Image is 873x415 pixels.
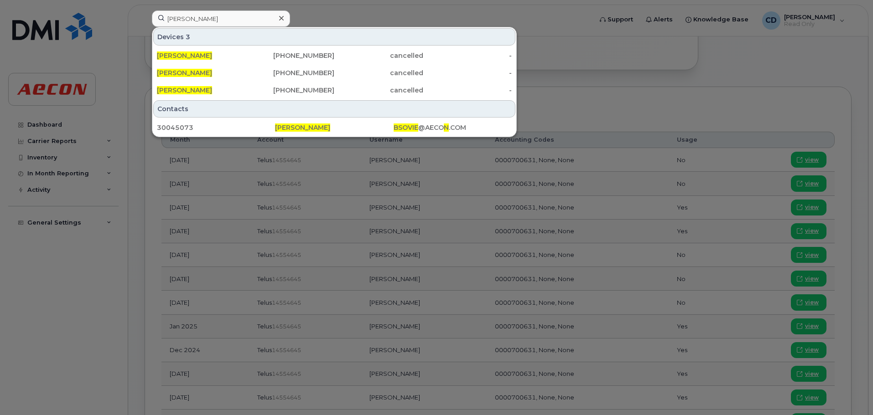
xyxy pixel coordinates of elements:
[153,82,515,98] a: [PERSON_NAME][PHONE_NUMBER]cancelled-
[153,65,515,81] a: [PERSON_NAME][PHONE_NUMBER]cancelled-
[153,47,515,64] a: [PERSON_NAME][PHONE_NUMBER]cancelled-
[246,51,335,60] div: [PHONE_NUMBER]
[157,123,275,132] div: 30045073
[153,119,515,136] a: 30045073[PERSON_NAME]BSOVIE@AECON.COM
[246,86,335,95] div: [PHONE_NUMBER]
[152,10,290,27] input: Find something...
[423,51,512,60] div: -
[275,123,330,132] span: [PERSON_NAME]
[153,100,515,118] div: Contacts
[423,86,512,95] div: -
[444,123,449,132] span: N
[423,68,512,77] div: -
[394,123,418,132] span: BSOVIE
[157,51,212,60] span: [PERSON_NAME]
[153,28,515,46] div: Devices
[394,123,512,132] div: @AECO .COM
[334,68,423,77] div: cancelled
[186,32,190,41] span: 3
[246,68,335,77] div: [PHONE_NUMBER]
[334,86,423,95] div: cancelled
[157,69,212,77] span: [PERSON_NAME]
[157,86,212,94] span: [PERSON_NAME]
[334,51,423,60] div: cancelled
